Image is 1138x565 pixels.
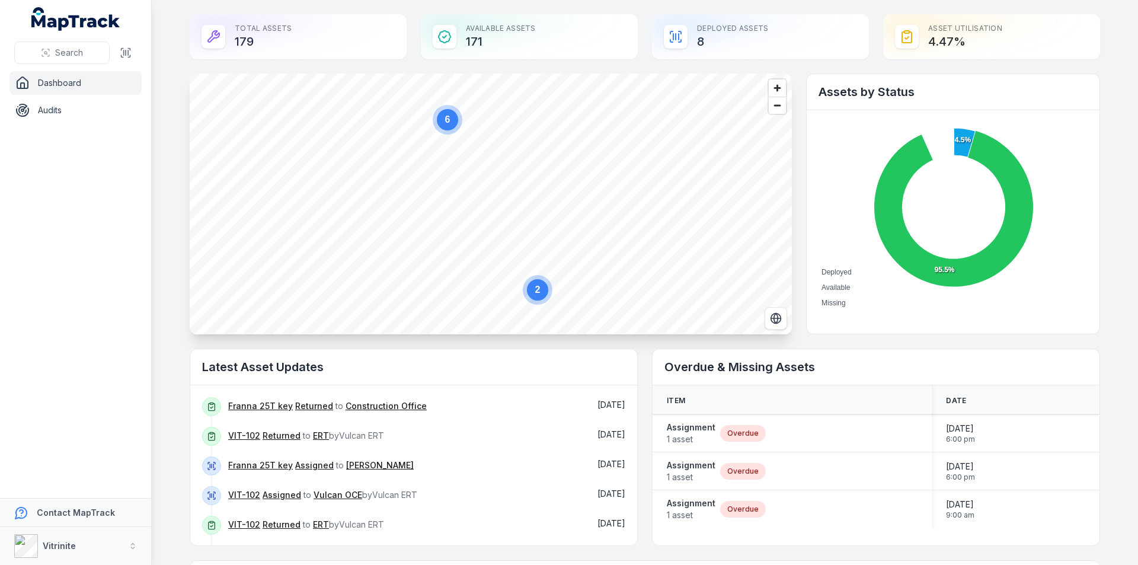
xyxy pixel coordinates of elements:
a: Assigned [263,489,301,501]
span: Item [667,396,685,406]
a: Returned [263,519,301,531]
a: VIT-102 [228,489,260,501]
canvas: Map [190,74,792,334]
span: [DATE] [597,489,625,499]
span: [DATE] [597,429,625,439]
span: to by Vulcan ERT [228,430,384,440]
a: VIT-102 [228,519,260,531]
span: Missing [821,299,846,307]
a: Assignment1 asset [667,497,715,521]
div: Overdue [720,463,766,480]
a: Vulcan OCE [314,489,362,501]
span: [DATE] [597,459,625,469]
h2: Overdue & Missing Assets [664,359,1088,375]
h2: Latest Asset Updates [202,359,625,375]
button: Zoom out [769,97,786,114]
a: Construction Office [346,400,427,412]
a: Franna 25T key [228,400,293,412]
h2: Assets by Status [819,84,1088,100]
time: 21/08/2025, 3:42:09 pm [597,429,625,439]
a: Returned [295,400,333,412]
a: Franna 25T key [228,459,293,471]
span: Search [55,47,83,59]
span: [DATE] [946,499,974,510]
time: 21/08/2025, 8:46:39 am [597,489,625,499]
a: Dashboard [9,71,142,95]
span: [DATE] [946,461,975,473]
a: [PERSON_NAME] [346,459,414,471]
span: Deployed [821,268,852,276]
span: 1 asset [667,433,715,445]
span: Available [821,283,850,292]
time: 14/07/2025, 9:00:00 am [946,499,974,520]
text: 2 [535,285,541,295]
span: to by Vulcan ERT [228,490,417,500]
strong: Vitrinite [43,541,76,551]
time: 21/08/2025, 4:44:18 pm [597,400,625,410]
span: to by Vulcan ERT [228,519,384,529]
a: Assignment1 asset [667,459,715,483]
time: 09/07/2025, 6:00:00 pm [946,423,975,444]
span: [DATE] [597,518,625,528]
div: Overdue [720,501,766,518]
a: ERT [313,519,329,531]
span: 1 asset [667,509,715,521]
a: Assigned [295,459,334,471]
span: 6:00 pm [946,435,975,444]
div: Overdue [720,425,766,442]
span: 1 asset [667,471,715,483]
text: 6 [445,114,450,125]
button: Zoom in [769,79,786,97]
a: Audits [9,98,142,122]
span: 9:00 am [946,510,974,520]
strong: Assignment [667,497,715,509]
time: 20/08/2025, 4:44:11 pm [597,518,625,528]
strong: Contact MapTrack [37,507,115,518]
a: MapTrack [31,7,120,31]
strong: Assignment [667,459,715,471]
span: 6:00 pm [946,473,975,482]
time: 09/07/2025, 6:00:00 pm [946,461,975,482]
span: to [228,460,414,470]
span: to [228,401,427,411]
a: Returned [263,430,301,442]
strong: Assignment [667,422,715,433]
button: Search [14,42,110,64]
span: Date [946,396,966,406]
time: 21/08/2025, 8:58:20 am [597,459,625,469]
button: Switch to Satellite View [765,307,787,330]
a: VIT-102 [228,430,260,442]
span: [DATE] [597,400,625,410]
a: ERT [313,430,329,442]
a: Assignment1 asset [667,422,715,445]
span: [DATE] [946,423,975,435]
